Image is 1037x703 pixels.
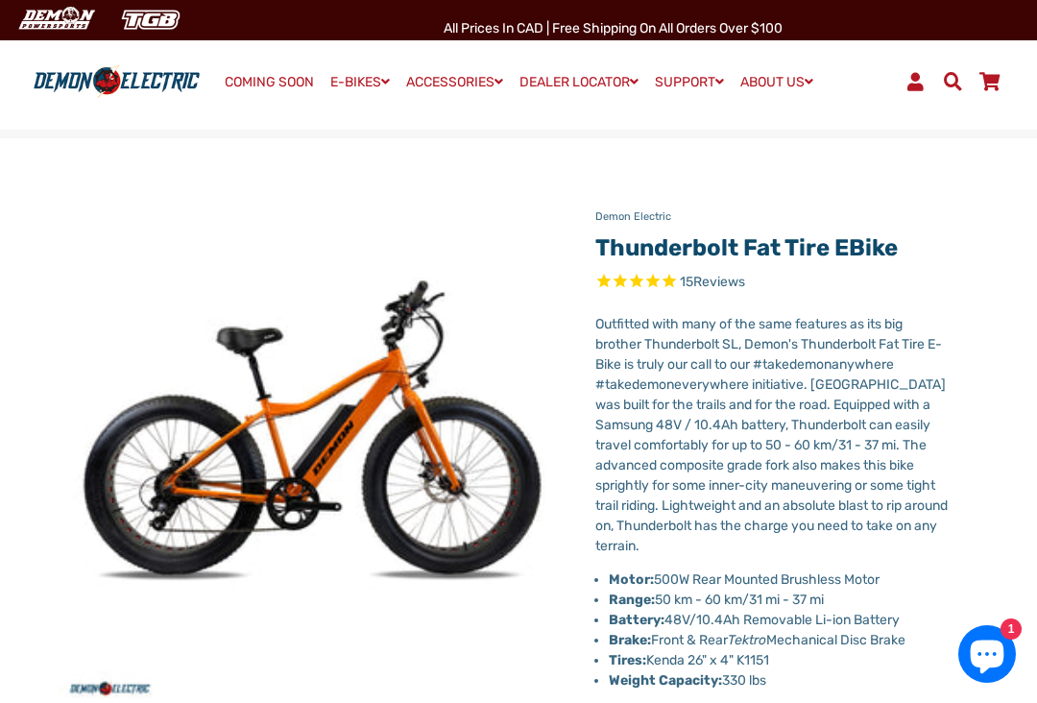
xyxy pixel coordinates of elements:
em: Tektro [728,632,766,648]
li: Front & Rear Mechanical Disc Brake [609,630,951,650]
li: 48V/10.4Ah Removable Li-ion Battery [609,610,951,630]
strong: Motor: [609,571,654,588]
li: 500W Rear Mounted Brushless Motor [609,570,951,590]
img: Demon Electric logo [29,64,205,99]
a: DEALER LOCATOR [513,68,645,96]
p: Demon Electric [595,209,951,226]
span: 15 reviews [680,274,745,290]
img: Demon Electric [10,4,102,36]
strong: Battery: [609,612,664,628]
span: Outfitted with many of the same features as its big brother Thunderbolt SL, Demon's Thunderbolt F... [595,316,948,554]
a: SUPPORT [648,68,731,96]
span: Rated 4.8 out of 5 stars 15 reviews [595,272,951,294]
span: Reviews [693,274,745,290]
a: Thunderbolt Fat Tire eBike [595,234,898,261]
a: COMING SOON [218,69,321,96]
span: All Prices in CAD | Free shipping on all orders over $100 [444,20,783,36]
li: 330 lbs [609,670,951,691]
strong: Weight Capacity: [609,672,722,689]
a: E-BIKES [324,68,397,96]
li: 50 km - 60 km/31 mi - 37 mi [609,590,951,610]
a: ABOUT US [734,68,820,96]
strong: Range: [609,592,655,608]
inbox-online-store-chat: Shopify online store chat [953,625,1022,688]
a: ACCESSORIES [399,68,510,96]
strong: Brake: [609,632,651,648]
img: TGB Canada [111,4,190,36]
strong: Tires: [609,652,646,668]
li: Kenda 26" x 4" K1151 [609,650,951,670]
